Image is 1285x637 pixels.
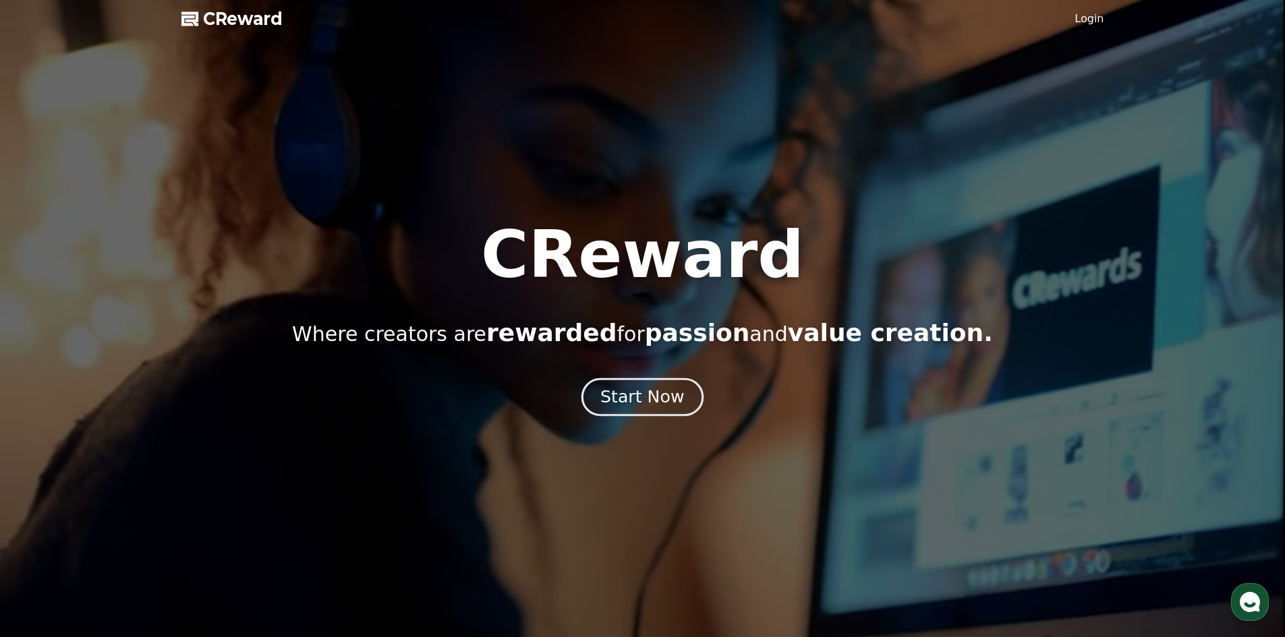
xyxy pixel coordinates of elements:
p: Where creators are for and [292,320,993,346]
a: Messages [89,427,174,461]
span: Settings [200,448,233,458]
a: CReward [181,8,283,30]
a: Login [1075,11,1104,27]
a: Settings [174,427,259,461]
a: Home [4,427,89,461]
h1: CReward [481,222,804,287]
span: Messages [112,448,152,459]
span: value creation. [788,319,993,346]
a: Start Now [584,392,701,405]
span: CReward [203,8,283,30]
div: Start Now [600,386,684,408]
span: rewarded [486,319,617,346]
button: Start Now [581,377,704,416]
span: passion [645,319,750,346]
span: Home [34,448,58,458]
